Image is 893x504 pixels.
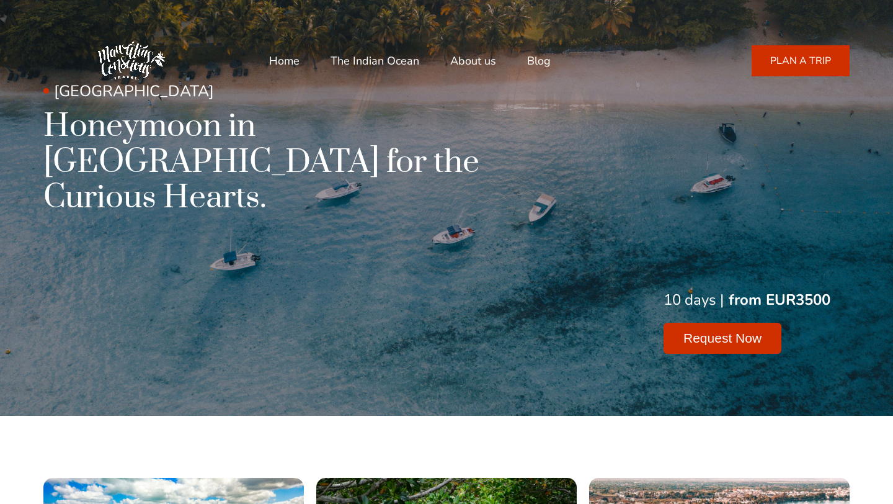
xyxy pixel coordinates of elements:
[450,46,496,76] a: About us
[664,323,781,354] button: Request Now
[729,290,830,311] div: from EUR3500
[269,46,300,76] a: Home
[43,109,577,216] h1: Honeymoon in [GEOGRAPHIC_DATA] for the Curious Hearts.
[527,46,551,76] a: Blog
[664,290,724,311] div: 10 days |
[752,45,850,76] a: PLAN A TRIP
[331,46,419,76] a: The Indian Ocean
